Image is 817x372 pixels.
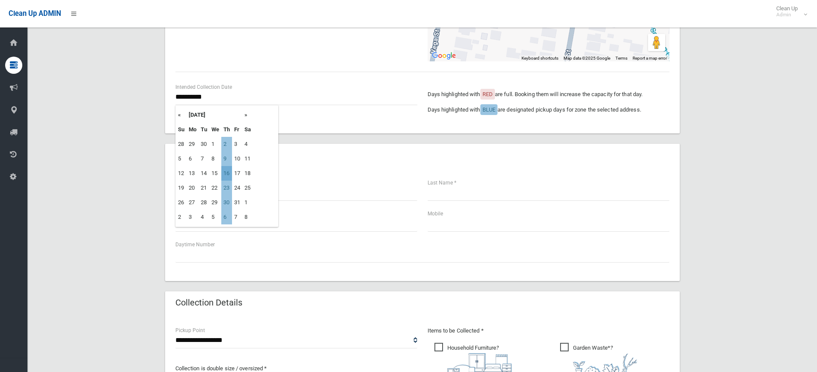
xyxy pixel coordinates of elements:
[209,122,221,137] th: We
[221,181,232,195] td: 23
[176,122,187,137] th: Su
[615,56,627,60] a: Terms (opens in new tab)
[242,151,253,166] td: 11
[165,147,248,163] header: Personal Details
[221,122,232,137] th: Th
[232,195,242,210] td: 31
[209,195,221,210] td: 29
[209,181,221,195] td: 22
[648,34,665,51] button: Drag Pegman onto the map to open Street View
[187,108,242,122] th: [DATE]
[9,9,61,18] span: Clean Up ADMIN
[776,12,798,18] small: Admin
[221,210,232,224] td: 6
[242,137,253,151] td: 4
[633,56,667,60] a: Report a map error
[430,50,458,61] a: Open this area in Google Maps (opens a new window)
[176,210,187,224] td: 2
[176,181,187,195] td: 19
[221,195,232,210] td: 30
[232,166,242,181] td: 17
[242,181,253,195] td: 25
[199,166,209,181] td: 14
[428,105,669,115] p: Days highlighted with are designated pickup days for zone the selected address.
[176,137,187,151] td: 28
[242,108,253,122] th: »
[564,56,610,60] span: Map data ©2025 Google
[428,89,669,100] p: Days highlighted with are full. Booking them will increase the capacity for that day.
[199,181,209,195] td: 21
[232,137,242,151] td: 3
[199,151,209,166] td: 7
[221,166,232,181] td: 16
[209,210,221,224] td: 5
[232,151,242,166] td: 10
[187,151,199,166] td: 6
[221,151,232,166] td: 9
[176,166,187,181] td: 12
[242,166,253,181] td: 18
[199,137,209,151] td: 30
[199,195,209,210] td: 28
[187,137,199,151] td: 29
[232,181,242,195] td: 24
[209,166,221,181] td: 15
[187,166,199,181] td: 13
[187,122,199,137] th: Mo
[187,210,199,224] td: 3
[165,294,253,311] header: Collection Details
[187,195,199,210] td: 27
[482,106,495,113] span: BLUE
[176,151,187,166] td: 5
[482,91,493,97] span: RED
[772,5,806,18] span: Clean Up
[209,137,221,151] td: 1
[242,122,253,137] th: Sa
[176,195,187,210] td: 26
[430,50,458,61] img: Google
[199,210,209,224] td: 4
[232,210,242,224] td: 7
[187,181,199,195] td: 20
[199,122,209,137] th: Tu
[209,151,221,166] td: 8
[522,55,558,61] button: Keyboard shortcuts
[242,195,253,210] td: 1
[232,122,242,137] th: Fr
[242,210,253,224] td: 8
[428,326,669,336] p: Items to be Collected *
[221,137,232,151] td: 2
[176,108,187,122] th: «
